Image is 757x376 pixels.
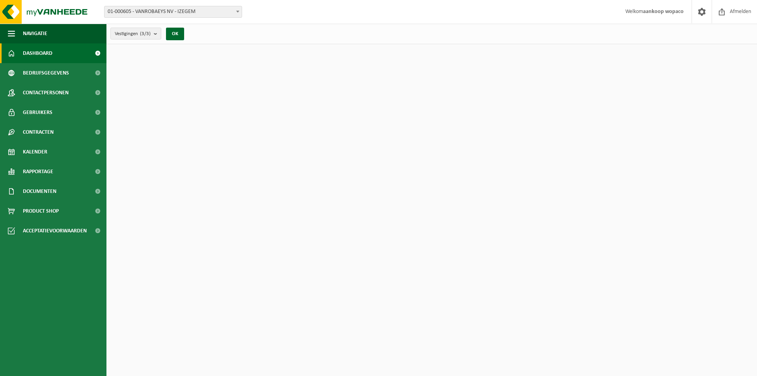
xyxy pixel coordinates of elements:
[23,24,47,43] span: Navigatie
[110,28,161,39] button: Vestigingen(3/3)
[140,31,151,36] count: (3/3)
[23,103,52,122] span: Gebruikers
[23,83,69,103] span: Contactpersonen
[23,63,69,83] span: Bedrijfsgegevens
[23,221,87,241] span: Acceptatievoorwaarden
[104,6,242,18] span: 01-000605 - VANROBAEYS NV - IZEGEM
[23,142,47,162] span: Kalender
[23,122,54,142] span: Contracten
[643,9,684,15] strong: aankoop wopaco
[166,28,184,40] button: OK
[23,181,56,201] span: Documenten
[115,28,151,40] span: Vestigingen
[23,162,53,181] span: Rapportage
[23,43,52,63] span: Dashboard
[104,6,242,17] span: 01-000605 - VANROBAEYS NV - IZEGEM
[23,201,59,221] span: Product Shop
